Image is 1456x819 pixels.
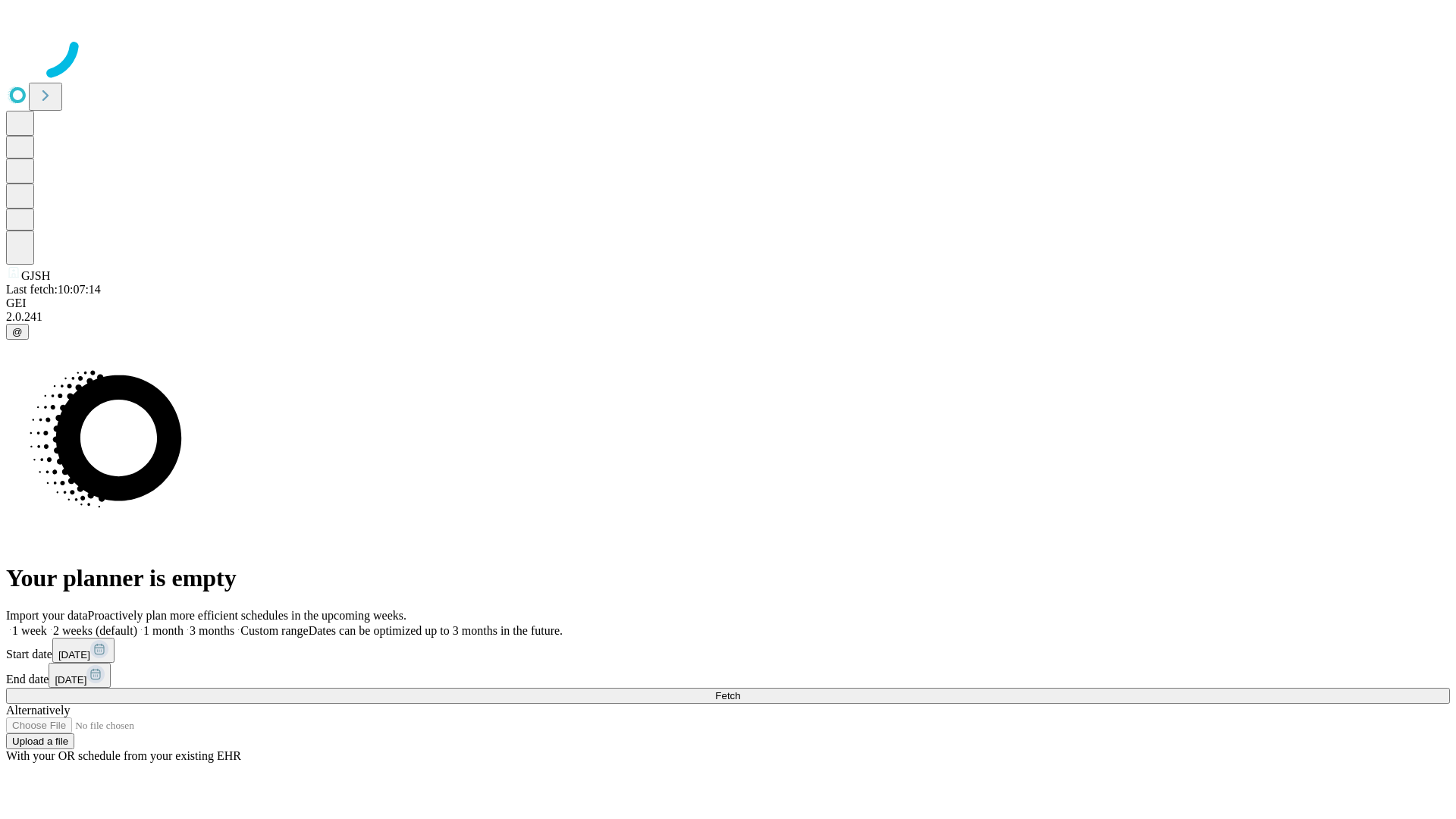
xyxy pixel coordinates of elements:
[12,624,47,637] span: 1 week
[88,609,406,622] span: Proactively plan more efficient schedules in the upcoming weeks.
[52,638,115,663] button: [DATE]
[143,624,184,637] span: 1 month
[58,649,90,661] span: [DATE]
[6,688,1450,704] button: Fetch
[6,324,29,340] button: @
[715,690,740,701] span: Fetch
[49,663,111,688] button: [DATE]
[12,326,23,337] span: @
[53,624,137,637] span: 2 weeks (default)
[6,310,1450,324] div: 2.0.241
[190,624,234,637] span: 3 months
[6,564,1450,592] h1: Your planner is empty
[240,624,308,637] span: Custom range
[6,663,1450,688] div: End date
[6,609,88,622] span: Import your data
[21,269,50,282] span: GJSH
[6,638,1450,663] div: Start date
[309,624,563,637] span: Dates can be optimized up to 3 months in the future.
[6,733,74,749] button: Upload a file
[6,704,70,717] span: Alternatively
[6,283,101,296] span: Last fetch: 10:07:14
[55,674,86,686] span: [DATE]
[6,749,241,762] span: With your OR schedule from your existing EHR
[6,297,1450,310] div: GEI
